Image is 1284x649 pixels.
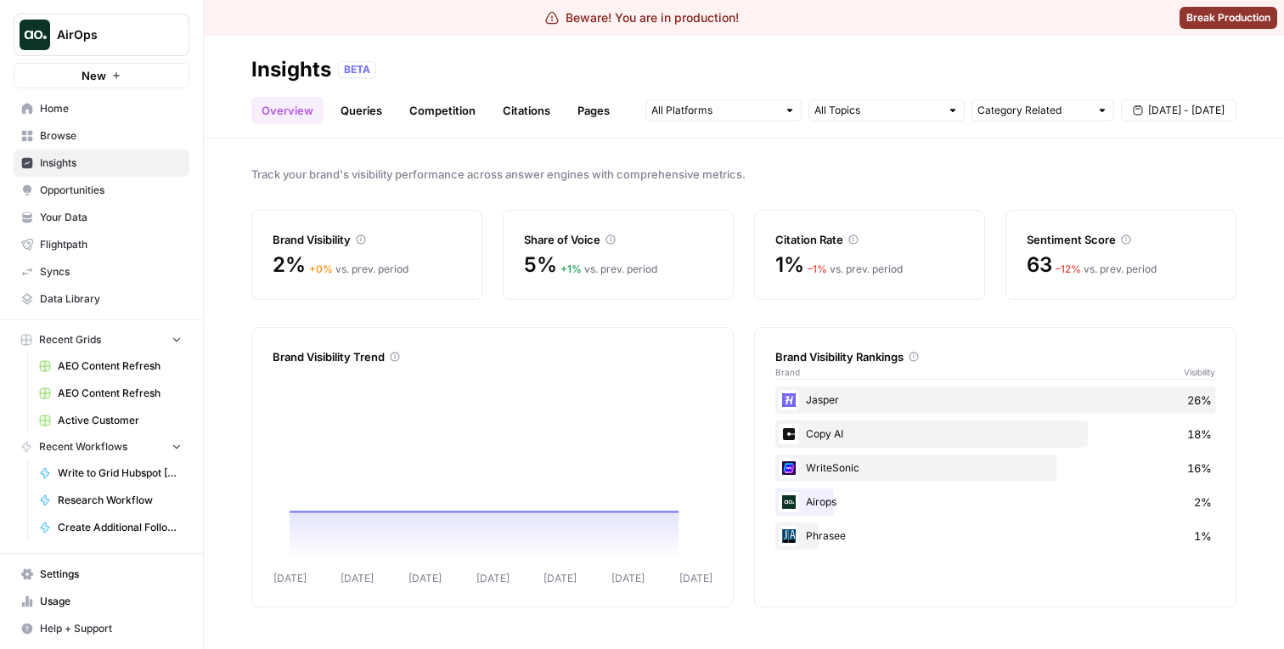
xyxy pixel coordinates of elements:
[251,97,324,124] a: Overview
[814,102,940,119] input: All Topics
[14,150,189,177] a: Insights
[273,231,461,248] div: Brand Visibility
[524,251,557,279] span: 5%
[31,353,189,380] a: AEO Content Refresh
[58,413,182,428] span: Active Customer
[14,327,189,353] button: Recent Grids
[31,487,189,514] a: Research Workflow
[775,454,1215,482] div: WriteSonic
[14,231,189,258] a: Flightpath
[14,95,189,122] a: Home
[20,20,50,50] img: AirOps Logo
[31,514,189,541] a: Create Additional Follow-Up
[58,493,182,508] span: Research Workflow
[82,67,106,84] span: New
[1027,231,1215,248] div: Sentiment Score
[779,390,799,410] img: m99gc1mb2p27l8faod7pewtdphe4
[330,97,392,124] a: Queries
[560,262,582,275] span: + 1 %
[1187,426,1212,443] span: 18%
[14,177,189,204] a: Opportunities
[273,572,307,584] tspan: [DATE]
[779,424,799,444] img: q1k0jh8xe2mxn088pu84g40890p5
[775,348,1215,365] div: Brand Visibility Rankings
[31,460,189,487] a: Write to Grid Hubspot [PERSON_NAME]
[775,488,1215,516] div: Airops
[40,291,182,307] span: Data Library
[476,572,510,584] tspan: [DATE]
[1187,460,1212,477] span: 16%
[1194,528,1212,545] span: 1%
[775,251,804,279] span: 1%
[493,97,560,124] a: Citations
[40,567,182,582] span: Settings
[40,237,182,252] span: Flightpath
[14,615,189,642] button: Help + Support
[808,262,827,275] span: – 1 %
[567,97,620,124] a: Pages
[40,155,182,171] span: Insights
[14,561,189,588] a: Settings
[251,56,331,83] div: Insights
[779,526,799,546] img: 1g82l3ejte092e21yheja5clfcxz
[1027,251,1052,279] span: 63
[808,262,903,277] div: vs. prev. period
[57,26,160,43] span: AirOps
[543,572,577,584] tspan: [DATE]
[40,128,182,144] span: Browse
[309,262,408,277] div: vs. prev. period
[1180,7,1277,29] button: Break Production
[1184,365,1215,379] span: Visibility
[31,380,189,407] a: AEO Content Refresh
[779,492,799,512] img: yjux4x3lwinlft1ym4yif8lrli78
[524,231,712,248] div: Share of Voice
[775,420,1215,448] div: Copy AI
[775,231,964,248] div: Citation Rate
[40,594,182,609] span: Usage
[679,572,712,584] tspan: [DATE]
[251,166,1236,183] span: Track your brand's visibility performance across answer engines with comprehensive metrics.
[40,264,182,279] span: Syncs
[1148,103,1225,118] span: [DATE] - [DATE]
[341,572,374,584] tspan: [DATE]
[14,434,189,460] button: Recent Workflows
[14,204,189,231] a: Your Data
[977,102,1090,119] input: Category Related
[58,520,182,535] span: Create Additional Follow-Up
[545,9,739,26] div: Beware! You are in production!
[40,101,182,116] span: Home
[31,407,189,434] a: Active Customer
[273,251,306,279] span: 2%
[1194,494,1212,511] span: 2%
[338,61,376,78] div: BETA
[1187,392,1212,409] span: 26%
[775,365,800,379] span: Brand
[775,387,1215,414] div: Jasper
[58,466,182,481] span: Write to Grid Hubspot [PERSON_NAME]
[1056,262,1081,275] span: – 12 %
[399,97,486,124] a: Competition
[58,358,182,374] span: AEO Content Refresh
[40,183,182,198] span: Opportunities
[14,258,189,285] a: Syncs
[40,210,182,225] span: Your Data
[408,572,442,584] tspan: [DATE]
[14,588,189,615] a: Usage
[651,102,777,119] input: All Platforms
[560,262,657,277] div: vs. prev. period
[273,348,712,365] div: Brand Visibility Trend
[309,262,333,275] span: + 0 %
[1121,99,1236,121] button: [DATE] - [DATE]
[39,332,101,347] span: Recent Grids
[58,386,182,401] span: AEO Content Refresh
[14,285,189,313] a: Data Library
[39,439,127,454] span: Recent Workflows
[14,14,189,56] button: Workspace: AirOps
[14,122,189,150] a: Browse
[14,63,189,88] button: New
[779,458,799,478] img: cbtemd9yngpxf5d3cs29ym8ckjcf
[40,621,182,636] span: Help + Support
[1186,10,1270,25] span: Break Production
[775,522,1215,550] div: Phrasee
[1056,262,1157,277] div: vs. prev. period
